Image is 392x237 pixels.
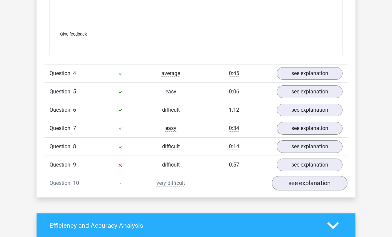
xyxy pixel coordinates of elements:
span: 9 [73,162,76,168]
span: Question [49,69,73,77]
span: 0:14 [229,143,239,150]
a: see explanation [277,122,343,135]
a: see explanation [277,140,343,153]
a: see explanation [277,67,343,80]
span: average [161,70,180,77]
span: 4 [73,70,76,76]
span: 6 [73,107,76,113]
span: easy [165,125,176,132]
span: Question [49,106,73,114]
span: 0:06 [229,88,239,95]
span: difficult [162,107,180,113]
a: see explanation [277,159,343,171]
span: 10 [73,180,79,186]
span: 0:45 [229,70,239,77]
span: Question [49,161,73,169]
span: Question [49,88,73,96]
a: see explanation [272,176,347,190]
span: 0:57 [229,162,239,168]
span: Give feedback [60,32,87,37]
span: 7 [73,125,76,131]
div: - [95,179,146,187]
span: Question [49,179,73,187]
span: very difficult [156,180,185,186]
span: 0:34 [229,125,239,132]
span: difficult [162,143,180,150]
span: Question [49,143,73,151]
span: Question [49,124,73,132]
a: see explanation [277,104,343,116]
span: difficult [162,162,180,168]
span: 5 [73,88,76,95]
span: easy [165,88,176,95]
h4: Efficiency and Accuracy Analysis [49,222,317,229]
span: 8 [73,143,76,150]
a: see explanation [277,85,343,98]
span: 1:12 [229,107,239,113]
